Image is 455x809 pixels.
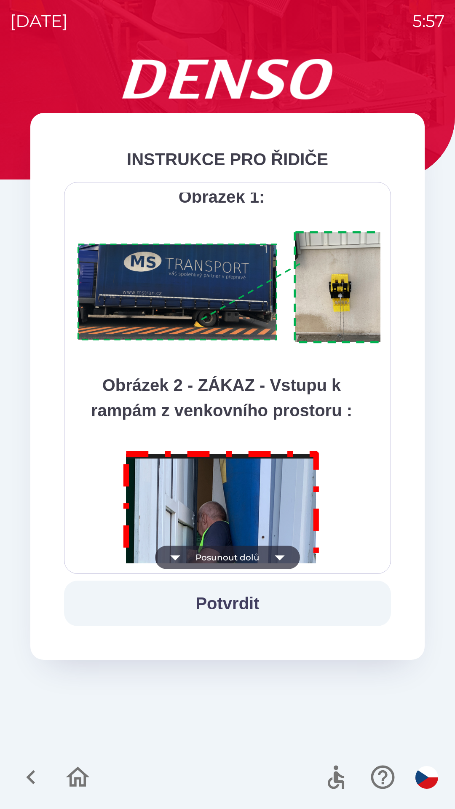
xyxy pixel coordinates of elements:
img: Logo [30,59,425,99]
img: M8MNayrTL6gAAAABJRU5ErkJggg== [114,440,329,750]
p: 5:57 [412,8,445,34]
button: Potvrdit [64,581,391,626]
strong: Obrázek 1: [179,188,265,206]
button: Posunout dolů [155,546,300,569]
strong: Obrázek 2 - ZÁKAZ - Vstupu k rampám z venkovního prostoru : [91,376,352,420]
img: cs flag [415,766,438,789]
div: INSTRUKCE PRO ŘIDIČE [64,147,391,172]
p: [DATE] [10,8,68,34]
img: A1ym8hFSA0ukAAAAAElFTkSuQmCC [75,226,401,349]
